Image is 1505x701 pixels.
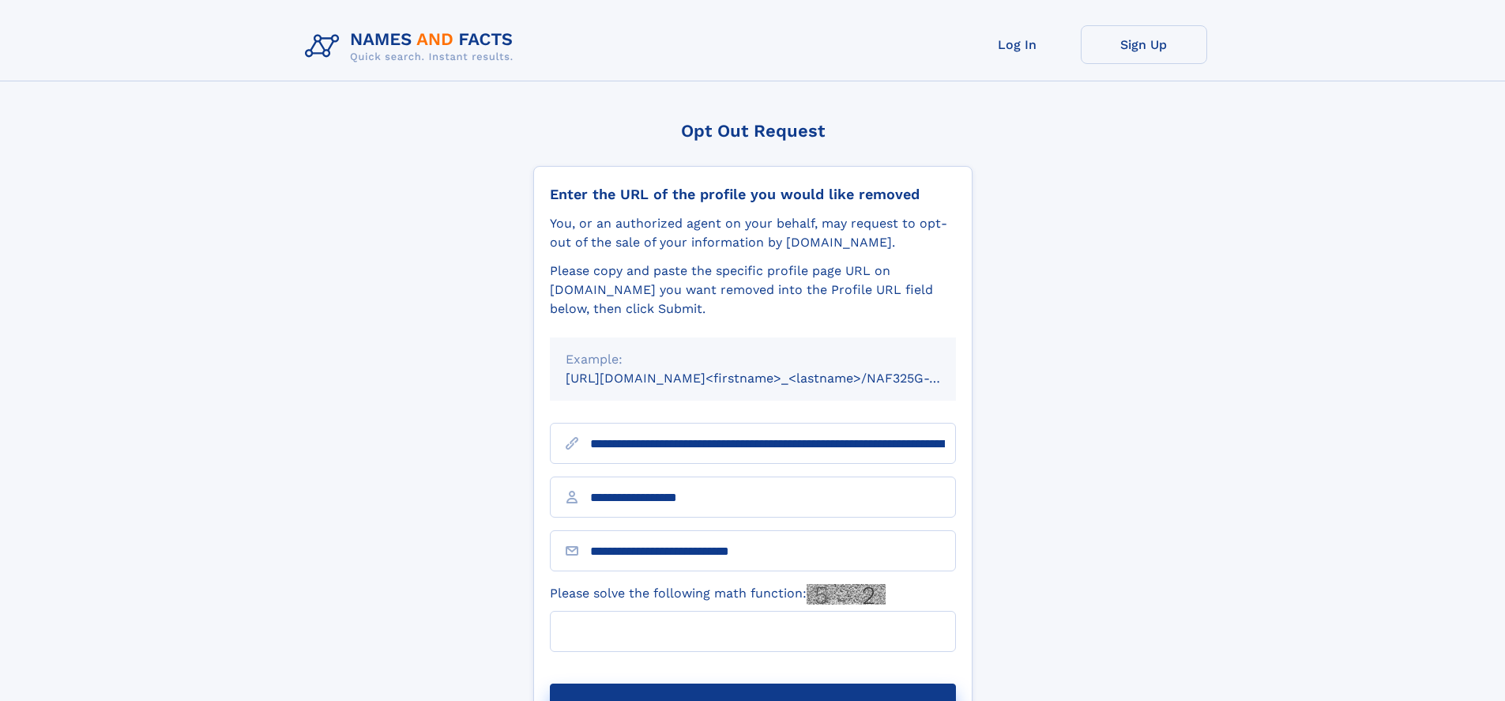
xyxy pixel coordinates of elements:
div: Example: [566,350,940,369]
div: Please copy and paste the specific profile page URL on [DOMAIN_NAME] you want removed into the Pr... [550,262,956,318]
div: You, or an authorized agent on your behalf, may request to opt-out of the sale of your informatio... [550,214,956,252]
img: Logo Names and Facts [299,25,526,68]
a: Sign Up [1081,25,1207,64]
div: Opt Out Request [533,121,973,141]
a: Log In [954,25,1081,64]
div: Enter the URL of the profile you would like removed [550,186,956,203]
label: Please solve the following math function: [550,584,886,605]
small: [URL][DOMAIN_NAME]<firstname>_<lastname>/NAF325G-xxxxxxxx [566,371,986,386]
